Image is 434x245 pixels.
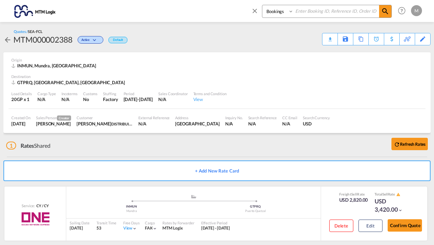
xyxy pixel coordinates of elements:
span: 1 [6,142,16,149]
div: Customer [77,115,133,120]
div: Cargo [145,220,158,225]
div: INMUN, Mundra, Asia Pacific [11,63,98,69]
span: DISTRIBUIDORA [PERSON_NAME] [111,121,169,126]
div: Freight Rate [339,192,368,197]
div: JUAN CARLOS ABARCA [77,121,133,127]
div: Period [124,91,153,96]
button: Confirm Quote [388,219,422,232]
span: Service: [22,203,35,208]
div: View [193,96,227,102]
div: N/A [37,96,56,102]
div: Transit Time [96,220,116,225]
span: MTM Logix [162,225,182,231]
div: Load Details [11,91,32,96]
span: FAK [145,225,153,231]
span: Creator [57,115,71,121]
div: Destination [11,74,423,79]
div: CC Email [282,115,297,120]
div: Free Days [123,220,140,225]
div: Puerto Quetzal [194,209,318,213]
div: Quotes /SEA-FCL [14,29,43,34]
div: Rates by Forwarder [162,220,194,225]
div: 53 [96,225,116,231]
div: No [83,96,98,102]
div: USD 2,820.00 [339,197,368,203]
div: INMUN [70,204,194,209]
div: Origin [11,57,423,63]
md-icon: icon-magnify [381,7,389,15]
div: Terms and Condition [193,91,227,96]
md-icon: icon-chevron-down [152,226,157,231]
div: Default [108,37,127,43]
div: Shared [6,142,50,149]
span: Active [81,38,91,44]
input: Enter Booking ID, Reference ID, Order ID [294,5,379,17]
div: Stuffing [103,91,118,96]
div: USD 3,420.00 [375,197,409,214]
button: icon-alert [396,192,400,197]
button: + Add New Rate Card [3,160,431,181]
div: Cargo Type [37,91,56,96]
div: Change Status Here [78,36,103,44]
div: Total Rate [375,192,409,197]
div: N/A [158,96,187,102]
span: Sell [382,192,388,196]
img: 1d8b6800adb611edaca4d9603c308ee4.png [10,3,57,19]
div: 20GP x 1 [11,96,32,102]
div: MTM Logix [162,225,194,231]
md-icon: icon-alert [396,192,400,197]
div: M [411,5,422,16]
div: Search Reference [248,115,277,120]
div: MTM000002388 [13,34,72,45]
md-icon: icon-arrow-left [3,36,12,44]
span: SEA-FCL [28,29,42,34]
span: icon-magnify [379,5,391,18]
span: icon-close [251,5,262,21]
md-icon: icon-close [251,7,259,14]
button: icon-refreshRefresh Rates [391,138,428,150]
span: Help [396,5,408,16]
div: N/A [248,121,277,127]
div: Viewicon-chevron-down [123,225,137,231]
button: Edit [358,220,382,232]
div: GTPRQ [194,204,318,209]
div: N/A [138,121,170,127]
div: USD [303,121,330,127]
md-icon: icon-chevron-down [398,208,403,213]
md-icon: icon-download [326,34,334,40]
img: ONE [13,210,57,227]
div: Help [396,5,411,17]
button: Delete [329,220,353,232]
div: 05 Aug 2025 - 30 Sep 2025 [201,225,230,231]
div: Sailing Date [70,220,90,225]
div: Sales Person [36,115,71,121]
div: icon-arrow-left [3,34,13,45]
b: Refresh Rates [400,142,425,147]
span: [DATE] - [DATE] [201,225,230,231]
md-icon: icon-refresh [394,141,400,147]
div: Search Currency [303,115,330,120]
div: Customs [83,91,98,96]
div: Save As Template [338,33,353,45]
div: N/A [225,121,243,127]
md-icon: icon-chevron-down [91,38,100,42]
div: [DATE] [70,225,90,231]
div: CY / CY [35,203,48,208]
md-icon: assets/icons/custom/ship-fill.svg [190,195,198,198]
div: Incoterms [61,91,78,96]
span: INMUN, Mundra, [GEOGRAPHIC_DATA] [17,63,96,68]
div: 19 Aug 2025 [11,121,31,127]
div: Address [175,115,219,120]
div: N/A [61,96,69,102]
div: Effective Period [201,220,230,225]
div: Mundra [70,209,194,213]
div: Quote PDF is not available at this time [326,33,334,40]
div: External Reference [138,115,170,120]
div: N/A [282,121,297,127]
span: Rates [21,142,34,149]
md-icon: icon-chevron-down [132,226,137,231]
div: Sales Coordinator [158,91,187,96]
div: Change Status Here [72,34,105,45]
span: Sell [351,192,357,196]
